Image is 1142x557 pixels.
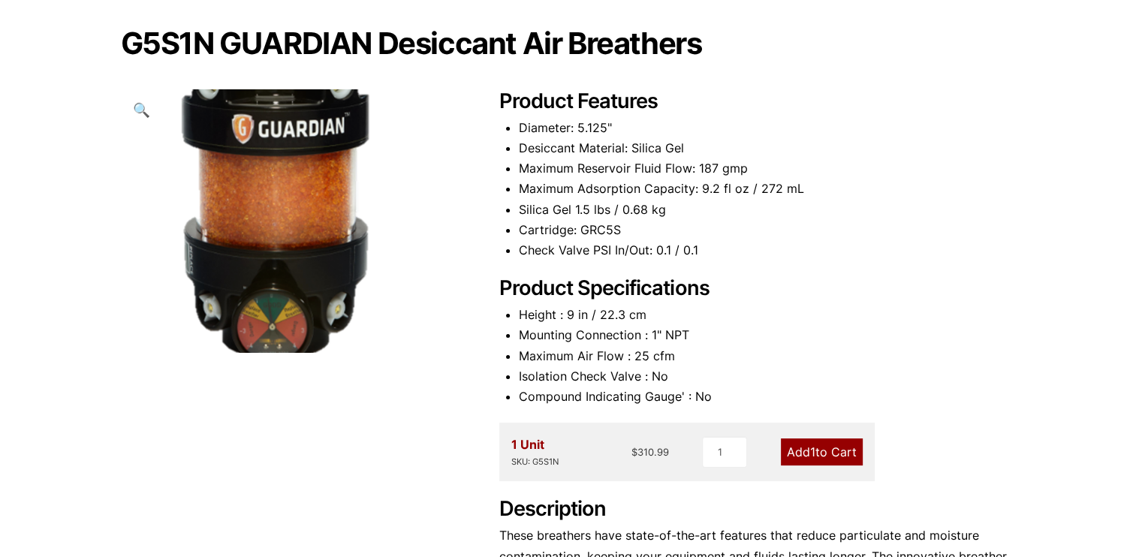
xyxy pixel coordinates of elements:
h2: Product Features [499,89,1022,114]
li: Maximum Air Flow : 25 cfm [519,346,1022,366]
li: Check Valve PSI In/Out: 0.1 / 0.1 [519,240,1022,260]
span: 1 [810,444,815,459]
li: Desiccant Material: Silica Gel [519,138,1022,158]
li: Height : 9 in / 22.3 cm [519,305,1022,325]
span: 🔍 [133,101,150,118]
li: Cartridge: GRC5S [519,220,1022,240]
span: $ [631,446,637,458]
li: Mounting Connection : 1" NPT [519,325,1022,345]
li: Isolation Check Valve : No [519,366,1022,387]
li: Maximum Adsorption Capacity: 9.2 fl oz / 272 mL [519,179,1022,199]
li: Compound Indicating Gauge' : No [519,387,1022,407]
div: 1 Unit [511,435,559,469]
div: SKU: G5S1N [511,455,559,469]
bdi: 310.99 [631,446,669,458]
h2: Description [499,497,1022,522]
h1: G5S1N GUARDIAN Desiccant Air Breathers [121,28,1022,59]
a: View full-screen image gallery [121,89,162,131]
a: Add1to Cart [781,438,863,465]
li: Maximum Reservoir Fluid Flow: 187 gmp [519,158,1022,179]
li: Silica Gel 1.5 lbs / 0.68 kg [519,200,1022,220]
h2: Product Specifications [499,276,1022,301]
li: Diameter: 5.125" [519,118,1022,138]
